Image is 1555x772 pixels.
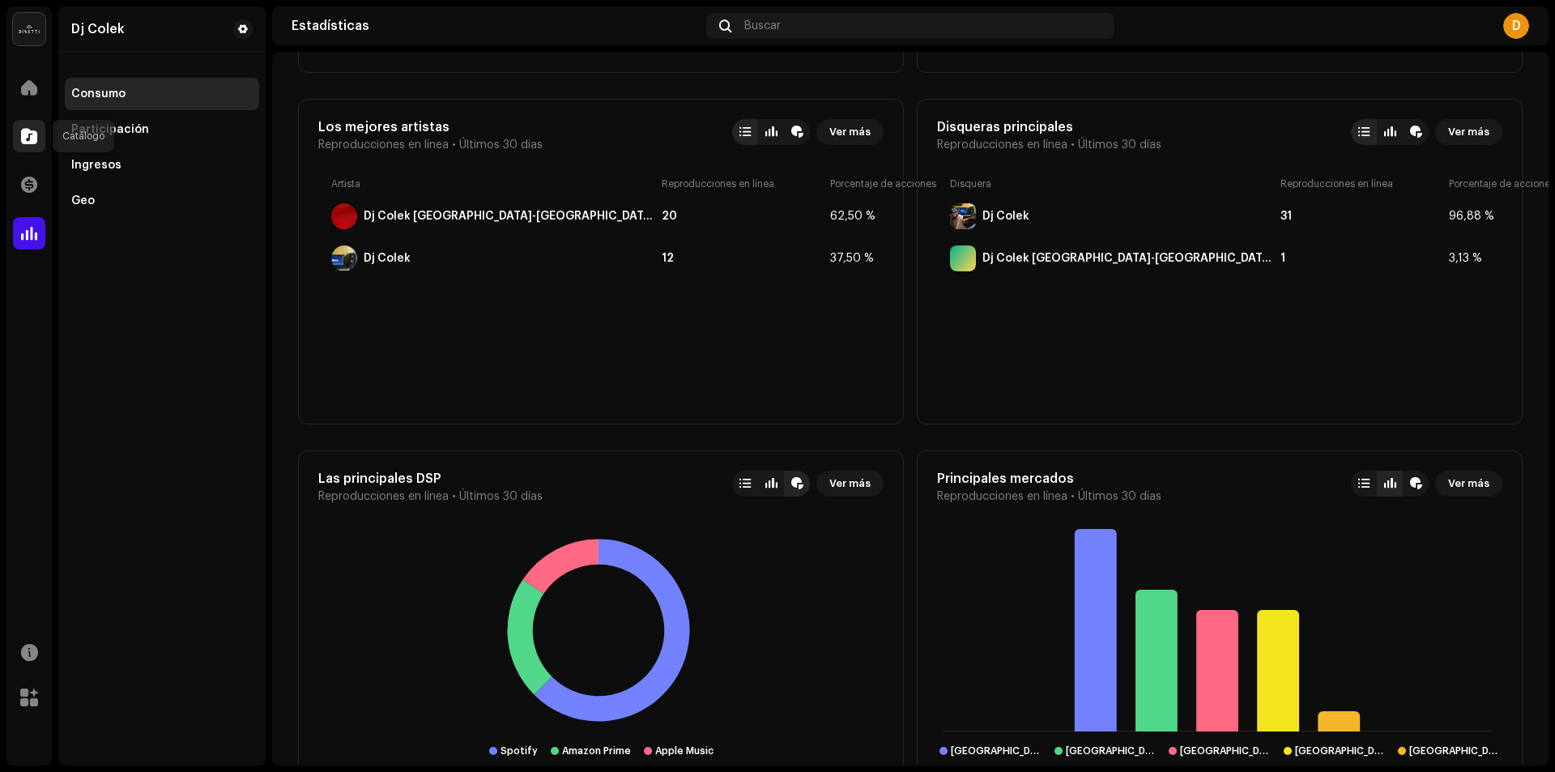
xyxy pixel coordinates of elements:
[292,19,700,32] div: Estadísticas
[1435,119,1502,145] button: Ver más
[982,252,1274,265] div: Dj Colek Valencia-Venezuela
[452,139,456,151] span: •
[318,490,449,503] span: Reproducciones en línea
[1280,177,1442,190] div: Reproducciones en línea
[318,139,449,151] span: Reproducciones en línea
[501,744,538,757] div: Spotify
[364,210,655,223] div: Dj Colek Valencia-Venezuela
[937,471,1161,487] div: Principales mercados
[71,123,149,136] div: Participación
[459,139,543,151] span: Últimos 30 días
[829,116,871,148] span: Ver más
[459,490,543,503] span: Últimos 30 días
[65,78,259,110] re-m-nav-item: Consumo
[830,210,871,223] div: 62,50 %
[662,252,824,265] div: 12
[830,177,871,190] div: Porcentaje de acciones
[71,159,121,172] div: Ingresos
[318,119,543,135] div: Los mejores artistas
[662,177,824,190] div: Reproducciones en línea
[937,490,1067,503] span: Reproducciones en línea
[950,203,976,229] img: D74DA367-67A0-483D-8655-11986996A1DE
[1295,744,1386,757] div: Canada
[950,177,1274,190] div: Disquera
[1449,177,1489,190] div: Porcentaje de acciones
[65,113,259,146] re-m-nav-item: Participación
[937,119,1161,135] div: Disqueras principales
[1409,744,1500,757] div: United Kingdom
[71,194,95,207] div: Geo
[71,87,126,100] div: Consumo
[1078,490,1161,503] span: Últimos 30 días
[562,744,631,757] div: Amazon Prime
[1503,13,1529,39] div: D
[331,177,655,190] div: Artista
[1180,744,1271,757] div: Spain
[1066,744,1157,757] div: Venezuela
[1071,139,1075,151] span: •
[1449,252,1489,265] div: 3,13 %
[331,245,357,271] img: 713313FF-5242-42D1-B55D-3956E12482E1
[1448,467,1489,500] span: Ver más
[1449,210,1489,223] div: 96,88 %
[829,467,871,500] span: Ver más
[1448,116,1489,148] span: Ver más
[951,744,1042,757] div: Germany
[937,139,1067,151] span: Reproducciones en línea
[71,23,125,36] div: Dj Colek
[662,210,824,223] div: 20
[1071,490,1075,503] span: •
[13,13,45,45] img: 02a7c2d3-3c89-4098-b12f-2ff2945c95ee
[65,149,259,181] re-m-nav-item: Ingresos
[364,252,411,265] div: Dj Colek
[982,210,1029,223] div: Dj Colek
[655,744,714,757] div: Apple Music
[318,471,543,487] div: Las principales DSP
[816,119,884,145] button: Ver más
[744,19,781,32] span: Buscar
[1280,210,1442,223] div: 31
[1078,139,1161,151] span: Últimos 30 días
[816,471,884,497] button: Ver más
[331,203,357,229] img: 4A0E60B5-6A60-4FEF-AD9D-088E8E9EE069
[1435,471,1502,497] button: Ver más
[1280,252,1442,265] div: 1
[452,490,456,503] span: •
[830,252,871,265] div: 37,50 %
[65,185,259,217] re-m-nav-item: Geo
